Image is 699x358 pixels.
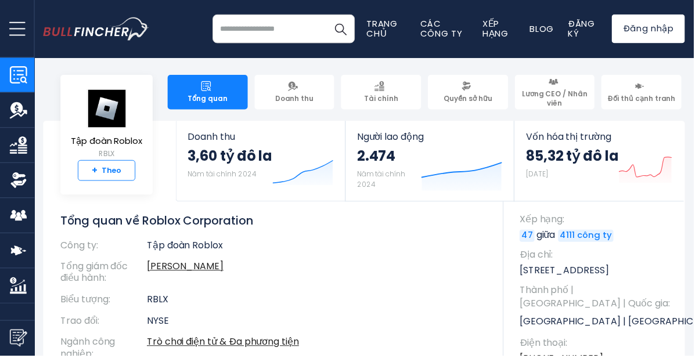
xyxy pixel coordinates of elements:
[487,17,513,40] a: Xếp hạng
[360,131,427,144] font: Người lao động
[524,250,557,263] font: Địa chỉ:
[525,230,537,243] font: 47
[189,131,237,144] font: Doanh thu
[78,161,136,182] a: +Theo
[329,15,358,44] button: Tìm kiếm
[524,214,569,227] font: Xếp hạng:
[148,240,225,254] font: Tập đoàn Roblox
[148,262,225,275] font: [PERSON_NAME]
[423,17,466,40] a: Các công ty
[524,339,572,352] font: Điện thoại:
[148,295,170,308] font: RBLX
[189,94,229,104] font: Tổng quan
[169,75,250,110] a: Tổng quan
[369,17,401,40] a: Trang chủ
[148,262,225,275] a: giám đốc điều hành
[148,316,170,330] font: NYSE
[10,173,27,190] img: Quyền sở hữu
[606,75,687,110] a: Đối thủ cạnh tranh
[564,230,617,243] font: 4111 công ty
[431,75,512,110] a: Quyền sở hữu
[344,75,424,110] a: Tài chính
[617,15,690,44] a: Đăng nhập
[530,131,616,144] font: Vốn hóa thị trường
[524,266,614,279] font: [STREET_ADDRESS]
[541,230,560,243] font: giữa
[189,170,258,180] font: Năm tài chính 2024
[526,89,592,109] font: Lương CEO / Nhân viên
[348,122,518,202] a: Người lao động 2.474 Năm tài chính 2024
[61,214,255,230] font: Tổng quan về Roblox Corporation
[519,75,600,110] a: Lương CEO / Nhân viên
[92,165,98,178] font: +
[189,147,275,167] font: 3,60 tỷ đô la
[360,170,409,190] font: Năm tài chính 2024
[612,94,681,104] font: Đối thủ cạnh tranh
[572,17,600,40] a: Đăng ký
[530,147,624,167] font: 85,32 tỷ đô la
[367,94,401,104] font: Tài chính
[563,232,618,243] a: 4111 công ty
[524,285,675,312] font: Thành phố | [GEOGRAPHIC_DATA] | Quốc gia:
[61,262,129,287] font: Tổng giám đốc điều hành:
[71,89,144,162] a: Tập đoàn Roblox RBLX
[534,23,559,35] a: Blog
[530,170,552,180] font: [DATE]
[44,17,150,40] img: logo của bullfincher
[178,122,348,197] a: Doanh thu 3,60 tỷ đô la Năm tài chính 2024
[148,338,301,351] a: Trò chơi điện tử & Đa phương tiện
[628,23,679,35] font: Đăng nhập
[61,316,100,330] font: Trao đổi:
[278,94,316,104] font: Doanh thu
[524,232,539,243] a: 47
[518,122,689,197] a: Vốn hóa thị trường 85,32 tỷ đô la [DATE]
[61,295,111,308] font: Biểu tượng:
[61,240,99,254] font: Công ty:
[360,147,399,167] font: 2.474
[71,136,143,148] font: Tập đoàn Roblox
[44,17,150,40] a: Đi đến trang chủ
[102,166,122,177] font: Theo
[257,75,337,110] a: Doanh thu
[447,94,496,104] font: Quyền sở hữu
[99,150,116,160] font: RBLX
